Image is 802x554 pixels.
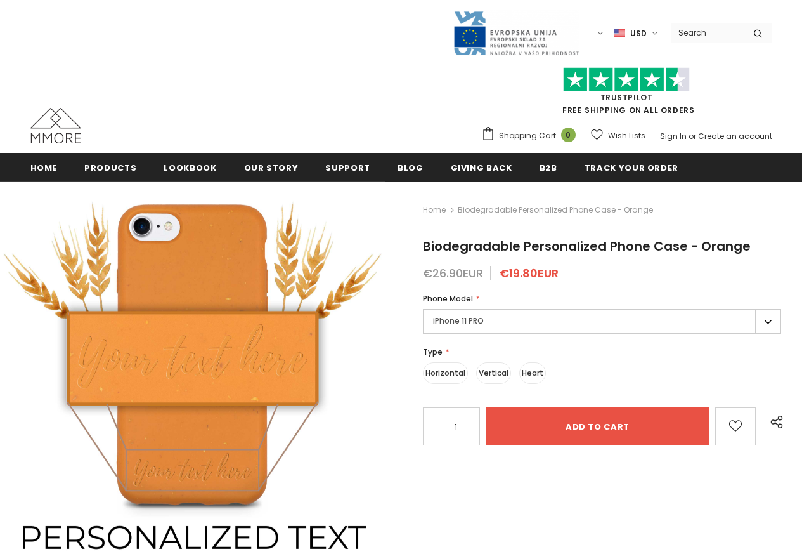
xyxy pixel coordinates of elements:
[481,73,772,115] span: FREE SHIPPING ON ALL ORDERS
[614,28,625,39] img: USD
[453,27,579,38] a: Javni Razpis
[423,202,446,218] a: Home
[689,131,696,142] span: or
[451,153,512,181] a: Giving back
[84,153,136,181] a: Products
[164,162,216,174] span: Lookbook
[398,153,424,181] a: Blog
[423,346,443,357] span: Type
[164,153,216,181] a: Lookbook
[608,129,645,142] span: Wish Lists
[30,162,58,174] span: Home
[499,129,556,142] span: Shopping Cart
[540,153,557,181] a: B2B
[30,108,81,143] img: MMORE Cases
[585,162,678,174] span: Track your order
[398,162,424,174] span: Blog
[244,153,299,181] a: Our Story
[453,10,579,56] img: Javni Razpis
[458,202,653,218] span: Biodegradable Personalized Phone Case - Orange
[585,153,678,181] a: Track your order
[600,92,653,103] a: Trustpilot
[540,162,557,174] span: B2B
[500,265,559,281] span: €19.80EUR
[698,131,772,142] a: Create an account
[30,153,58,181] a: Home
[481,126,582,145] a: Shopping Cart 0
[423,293,473,304] span: Phone Model
[423,309,781,334] label: iPhone 11 PRO
[423,237,751,255] span: Biodegradable Personalized Phone Case - Orange
[476,362,511,384] label: Vertical
[325,153,370,181] a: support
[660,131,687,142] a: Sign In
[423,265,483,281] span: €26.90EUR
[244,162,299,174] span: Our Story
[630,27,647,40] span: USD
[519,362,546,384] label: Heart
[563,67,690,92] img: Trust Pilot Stars
[451,162,512,174] span: Giving back
[423,362,468,384] label: Horizontal
[84,162,136,174] span: Products
[486,407,709,445] input: Add to cart
[325,162,370,174] span: support
[561,128,576,142] span: 0
[671,23,744,42] input: Search Site
[591,124,645,147] a: Wish Lists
